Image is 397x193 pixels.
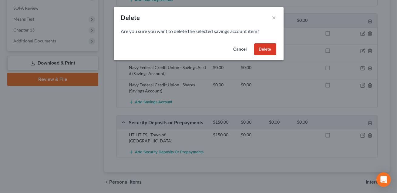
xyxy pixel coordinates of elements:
[121,13,140,22] div: Delete
[272,14,276,21] button: ×
[229,43,252,55] button: Cancel
[254,43,276,55] button: Delete
[121,28,276,35] p: Are you sure you want to delete the selected savings account item?
[376,172,391,187] div: Open Intercom Messenger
